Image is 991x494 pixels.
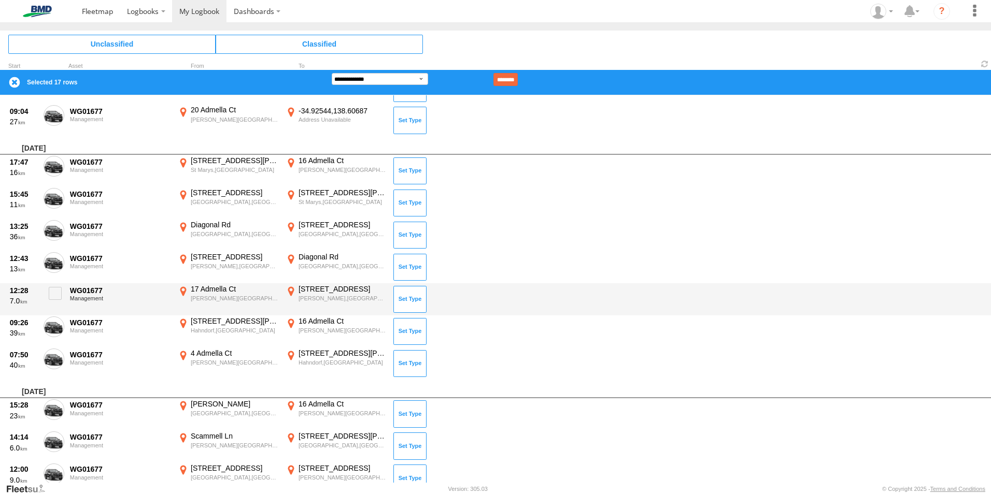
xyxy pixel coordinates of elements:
[191,230,278,238] div: [GEOGRAPHIC_DATA],[GEOGRAPHIC_DATA]
[10,328,38,338] div: 39
[191,399,278,409] div: [PERSON_NAME]
[191,348,278,358] div: 4 Admella Ct
[70,410,171,416] div: Management
[10,475,38,485] div: 9.0
[176,463,280,493] label: Click to View Event Location
[70,350,171,359] div: WG01677
[393,254,427,281] button: Click to Set
[176,220,280,250] label: Click to View Event Location
[70,286,171,295] div: WG01677
[191,295,278,302] div: [PERSON_NAME][GEOGRAPHIC_DATA],[GEOGRAPHIC_DATA]
[299,252,386,261] div: Diagonal Rd
[10,464,38,474] div: 12:00
[299,166,386,173] div: [PERSON_NAME][GEOGRAPHIC_DATA],[GEOGRAPHIC_DATA]
[10,360,38,370] div: 40
[10,232,38,241] div: 36
[393,190,427,216] button: Click to Set
[299,359,386,366] div: Hahndorf,[GEOGRAPHIC_DATA]
[10,350,38,359] div: 07:50
[191,188,278,197] div: [STREET_ADDRESS]
[70,157,171,167] div: WG01677
[299,230,386,238] div: [GEOGRAPHIC_DATA],[GEOGRAPHIC_DATA]
[284,220,388,250] label: Click to View Event Location
[176,399,280,429] label: Click to View Event Location
[70,190,171,199] div: WG01677
[70,254,171,263] div: WG01677
[70,432,171,442] div: WG01677
[10,117,38,126] div: 27
[10,6,64,17] img: bmd-logo.svg
[10,296,38,306] div: 7.0
[191,410,278,417] div: [GEOGRAPHIC_DATA],[GEOGRAPHIC_DATA]
[70,295,171,301] div: Management
[299,431,386,441] div: [STREET_ADDRESS][PERSON_NAME]
[70,464,171,474] div: WG01677
[393,464,427,491] button: Click to Set
[299,198,386,206] div: St Marys,[GEOGRAPHIC_DATA]
[284,64,388,69] div: To
[8,64,39,69] div: Click to Sort
[10,443,38,453] div: 6.0
[176,316,280,346] label: Click to View Event Location
[70,318,171,327] div: WG01677
[299,316,386,326] div: 16 Admella Ct
[176,105,280,135] label: Click to View Event Location
[299,188,386,197] div: [STREET_ADDRESS][PERSON_NAME]
[216,35,423,53] span: Click to view Classified Trips
[10,264,38,273] div: 13
[191,442,278,449] div: [PERSON_NAME][GEOGRAPHIC_DATA]
[191,263,278,270] div: [PERSON_NAME],[GEOGRAPHIC_DATA]
[284,431,388,461] label: Click to View Event Location
[8,35,216,53] span: Click to view Unclassified Trips
[176,431,280,461] label: Click to View Event Location
[930,486,985,492] a: Terms and Conditions
[299,442,386,449] div: [GEOGRAPHIC_DATA],[GEOGRAPHIC_DATA]
[299,348,386,358] div: [STREET_ADDRESS][PERSON_NAME]
[70,359,171,366] div: Management
[191,156,278,165] div: [STREET_ADDRESS][PERSON_NAME]
[10,318,38,327] div: 09:26
[882,486,985,492] div: © Copyright 2025 -
[70,199,171,205] div: Management
[176,188,280,218] label: Click to View Event Location
[70,474,171,481] div: Management
[393,350,427,377] button: Click to Set
[284,348,388,379] label: Click to View Event Location
[393,107,427,134] button: Click to Set
[284,399,388,429] label: Click to View Event Location
[70,400,171,410] div: WG01677
[299,156,386,165] div: 16 Admella Ct
[70,222,171,231] div: WG01677
[10,400,38,410] div: 15:28
[10,411,38,420] div: 23
[393,286,427,313] button: Click to Set
[191,463,278,473] div: [STREET_ADDRESS]
[284,316,388,346] label: Click to View Event Location
[70,231,171,237] div: Management
[299,263,386,270] div: [GEOGRAPHIC_DATA],[GEOGRAPHIC_DATA]
[191,105,278,114] div: 20 Admella Ct
[393,318,427,345] button: Click to Set
[284,105,388,135] label: Click to View Event Location
[10,157,38,167] div: 17:47
[393,222,427,249] button: Click to Set
[867,4,897,19] div: Chris Hannah
[10,222,38,231] div: 13:25
[70,263,171,269] div: Management
[176,64,280,69] div: From
[10,286,38,295] div: 12:28
[299,327,386,334] div: [PERSON_NAME][GEOGRAPHIC_DATA],[GEOGRAPHIC_DATA]
[10,432,38,442] div: 14:14
[10,200,38,209] div: 11
[191,116,278,123] div: [PERSON_NAME][GEOGRAPHIC_DATA],[GEOGRAPHIC_DATA]
[299,107,333,115] span: -34.92544
[68,64,172,69] div: Asset
[284,463,388,493] label: Click to View Event Location
[191,252,278,261] div: [STREET_ADDRESS]
[284,188,388,218] label: Click to View Event Location
[393,432,427,459] button: Click to Set
[10,254,38,263] div: 12:43
[299,284,386,294] div: [STREET_ADDRESS]
[299,295,386,302] div: [PERSON_NAME],[GEOGRAPHIC_DATA]
[299,399,386,409] div: 16 Admella Ct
